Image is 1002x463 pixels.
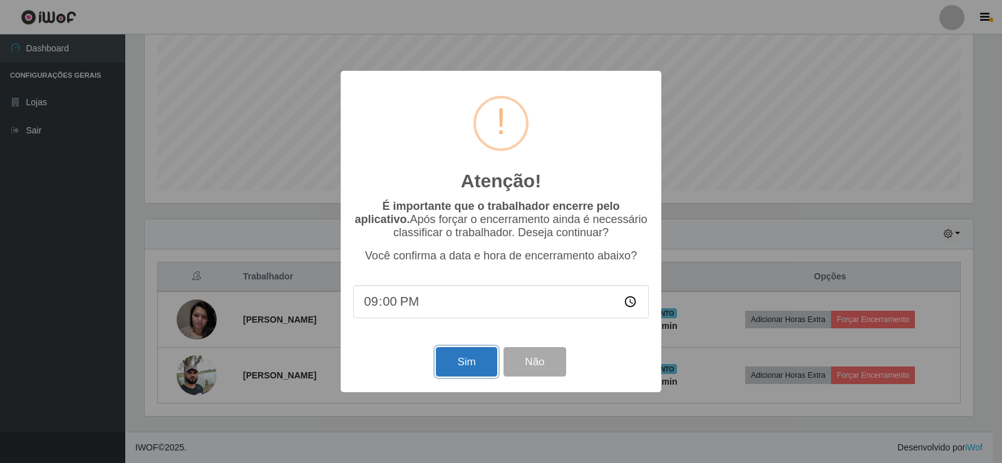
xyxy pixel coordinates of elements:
button: Sim [436,347,497,377]
b: É importante que o trabalhador encerre pelo aplicativo. [354,200,619,226]
p: Você confirma a data e hora de encerramento abaixo? [353,249,649,263]
p: Após forçar o encerramento ainda é necessário classificar o trabalhador. Deseja continuar? [353,200,649,239]
h2: Atenção! [461,170,541,192]
button: Não [504,347,566,377]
